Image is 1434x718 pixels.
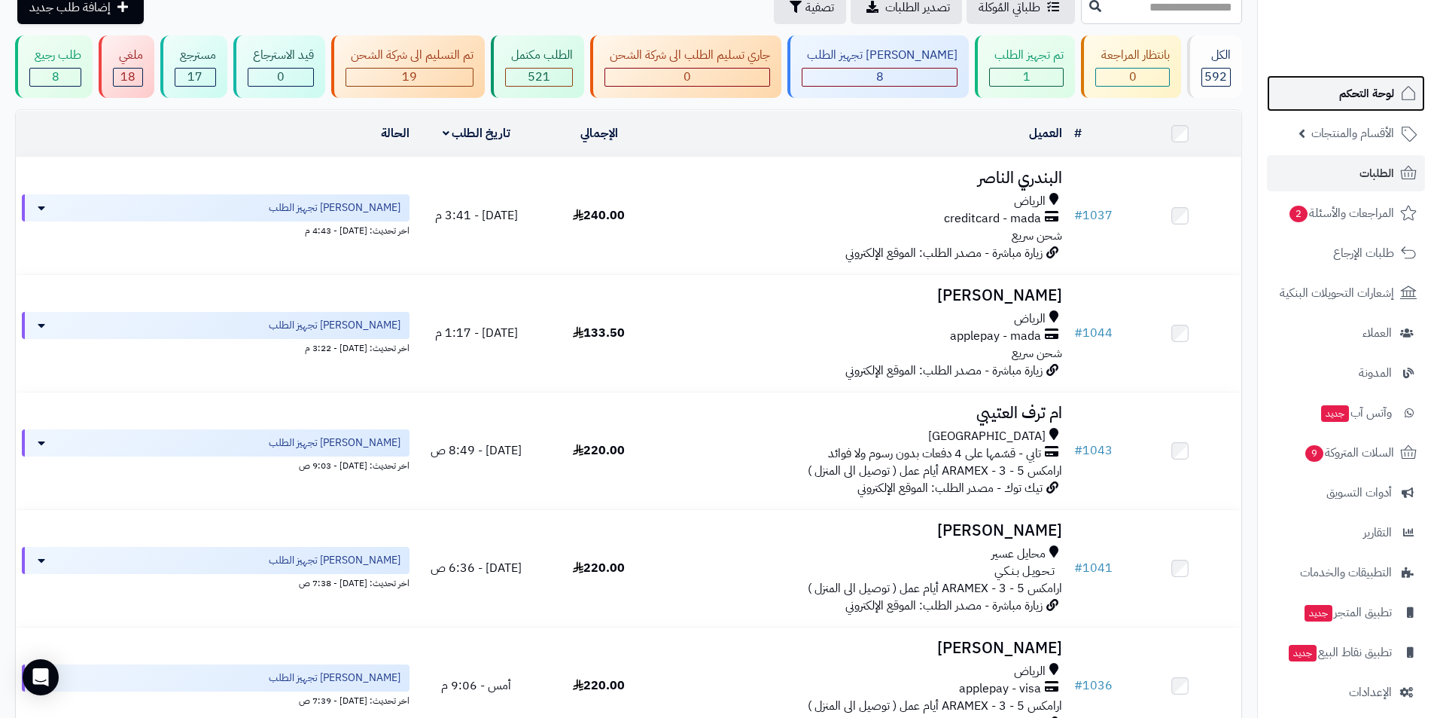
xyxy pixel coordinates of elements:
[30,69,81,86] div: 8
[990,69,1063,86] div: 1
[1012,344,1062,362] span: شحن سريع
[989,47,1064,64] div: تم تجهيز الطلب
[1267,594,1425,631] a: تطبيق المتجرجديد
[441,677,511,695] span: أمس - 9:06 م
[802,47,958,64] div: [PERSON_NAME] تجهيز الطلب
[488,35,586,98] a: الطلب مكتمل 521
[808,697,1062,715] span: ارامكس ARAMEX - 3 - 5 أيام عمل ( توصيل الى المنزل )
[12,35,96,98] a: طلب رجيع 8
[248,69,313,86] div: 0
[1204,68,1227,86] span: 592
[1023,68,1031,86] span: 1
[175,69,215,86] div: 17
[1074,124,1082,142] a: #
[666,522,1062,539] h3: [PERSON_NAME]
[1014,310,1046,328] span: الرياض
[187,68,202,86] span: 17
[113,47,142,64] div: ملغي
[1014,193,1046,210] span: الرياض
[1074,206,1082,225] span: #
[857,479,1043,497] span: تيك توك - مصدر الطلب: الموقع الإلكتروني
[1289,206,1308,222] span: 2
[1267,355,1425,391] a: المدونة
[972,35,1078,98] a: تم تجهيز الطلب 1
[573,559,625,577] span: 220.00
[802,69,957,86] div: 8
[1267,515,1425,551] a: التقارير
[808,462,1062,480] span: ارامكس ARAMEX - 3 - 5 أيام عمل ( توصيل الى المنزل )
[1096,69,1168,86] div: 0
[573,441,625,460] span: 220.00
[506,69,571,86] div: 521
[784,35,972,98] a: [PERSON_NAME] تجهيز الطلب 8
[845,244,1043,262] span: زيارة مباشرة - مصدر الطلب: الموقع الإلكتروني
[666,405,1062,422] h3: ام ترف العتيبي
[1267,395,1425,431] a: وآتس آبجديد
[1359,362,1392,383] span: المدونة
[269,553,400,568] span: [PERSON_NAME] تجهيز الطلب
[1326,482,1392,503] span: أدوات التسويق
[1321,405,1349,422] span: جديد
[1078,35,1183,98] a: بانتظار المراجعة 0
[1012,227,1062,245] span: شحن سريع
[114,69,142,86] div: 18
[1267,75,1425,112] a: لوحة التحكم
[431,441,522,460] span: [DATE] - 8:49 ص
[269,318,400,333] span: [PERSON_NAME] تجهيز الطلب
[994,563,1055,580] span: تـحـويـل بـنـكـي
[402,68,417,86] span: 19
[1311,123,1394,144] span: الأقسام والمنتجات
[666,640,1062,657] h3: [PERSON_NAME]
[1201,47,1231,64] div: الكل
[1303,602,1392,623] span: تطبيق المتجر
[528,68,550,86] span: 521
[435,324,518,342] span: [DATE] - 1:17 م
[1287,642,1392,663] span: تطبيق نقاط البيع
[1288,203,1394,224] span: المراجعات والأسئلة
[22,457,409,472] div: اخر تحديث: [DATE] - 9:03 ص
[573,677,625,695] span: 220.00
[1029,124,1062,142] a: العميل
[1267,275,1425,311] a: إشعارات التحويلات البنكية
[808,579,1062,597] span: ارامكس ARAMEX - 3 - 5 أيام عمل ( توصيل الى المنزل )
[580,124,618,142] a: الإجمالي
[1363,522,1392,543] span: التقارير
[1305,605,1332,622] span: جديد
[666,287,1062,304] h3: [PERSON_NAME]
[1267,195,1425,231] a: المراجعات والأسئلة2
[1320,402,1392,423] span: وآتس آب
[1074,559,1113,577] a: #1041
[1305,445,1323,462] span: 9
[269,671,400,686] span: [PERSON_NAME] تجهيز الطلب
[381,124,409,142] a: الحالة
[23,659,59,695] div: Open Intercom Messenger
[1184,35,1245,98] a: الكل592
[587,35,784,98] a: جاري تسليم الطلب الى شركة الشحن 0
[1304,442,1394,463] span: السلات المتروكة
[1300,562,1392,583] span: التطبيقات والخدمات
[1074,677,1113,695] a: #1036
[1349,682,1392,703] span: الإعدادات
[666,170,1062,187] h3: البندري الناصر
[845,597,1043,615] span: زيارة مباشرة - مصدر الطلب: الموقع الإلكتروني
[944,210,1041,228] span: creditcard - mada
[845,362,1043,380] span: زيارة مباشرة - مصدر الطلب: الموقع الإلكتروني
[1267,634,1425,671] a: تطبيق نقاط البيعجديد
[928,428,1046,445] span: [GEOGRAPHIC_DATA]
[1074,559,1082,577] span: #
[269,435,400,451] span: [PERSON_NAME] تجهيز الطلب
[1267,315,1425,351] a: العملاء
[1014,663,1046,680] span: الرياض
[1267,674,1425,710] a: الإعدادات
[1267,435,1425,471] a: السلات المتروكة9
[29,47,81,64] div: طلب رجيع
[1129,68,1137,86] span: 0
[684,68,691,86] span: 0
[157,35,230,98] a: مسترجع 17
[346,47,473,64] div: تم التسليم الى شركة الشحن
[120,68,135,86] span: 18
[950,328,1041,345] span: applepay - mada
[1074,324,1082,342] span: #
[1074,441,1113,460] a: #1043
[1267,235,1425,271] a: طلبات الإرجاع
